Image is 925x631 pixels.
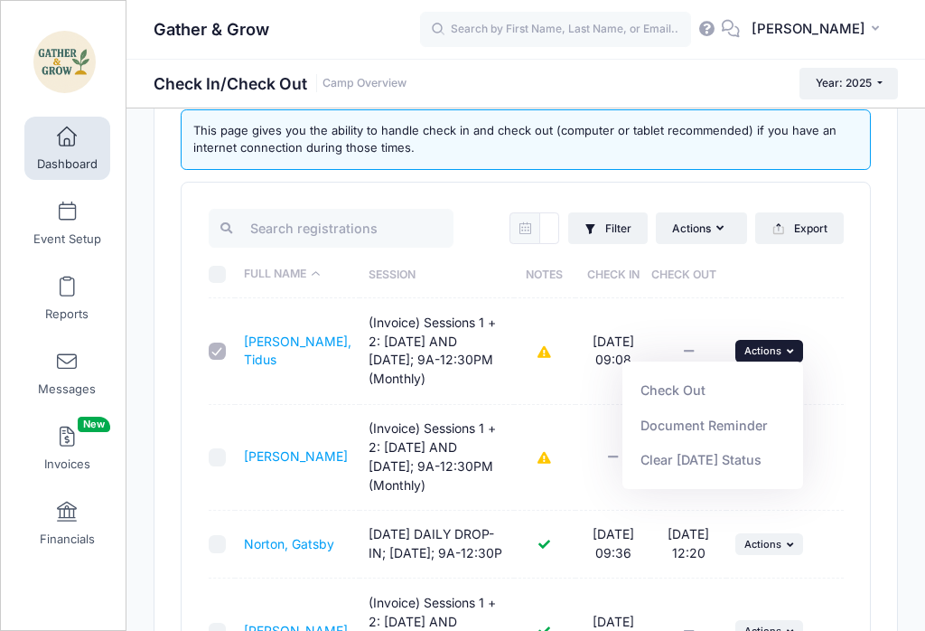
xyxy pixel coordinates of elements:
span: [PERSON_NAME] [752,19,865,39]
input: mm/dd/yyyy [539,212,559,243]
th: Session: activate to sort column ascending [360,250,513,298]
img: Gather & Grow [31,28,98,96]
td: [DATE] 09:36 [575,511,650,579]
span: Messages [38,381,96,397]
td: [DATE] 09:08 [575,298,650,404]
td: (Invoice) Sessions 1 + 2: [DATE] AND [DATE]; 9A-12:30PM (Monthly) [360,405,513,511]
a: Event Setup [24,192,110,255]
a: Check Out [631,373,795,408]
input: Search registrations [209,209,454,248]
th: Check In: activate to sort column ascending [575,250,650,298]
a: Clear [DATE] Status [631,443,795,477]
a: Reports [24,267,110,330]
a: Camp Overview [322,77,406,90]
th: Check Out [650,250,725,298]
button: Actions [656,212,746,243]
a: Gather & Grow [1,19,127,105]
td: [DATE] 12:20 [650,511,725,579]
span: Invoices [44,457,90,472]
input: Search by First Name, Last Name, or Email... [420,12,691,48]
button: Export [755,212,843,243]
a: [PERSON_NAME] [244,448,348,464]
button: Year: 2025 [799,68,898,99]
th: Full Name: activate to sort column descending [235,250,360,298]
a: Dashboard [24,117,110,180]
div: This page gives you the ability to handle check in and check out (computer or tablet recommended)... [181,109,871,170]
span: Event Setup [33,231,101,247]
span: Financials [40,532,95,547]
td: (Invoice) Sessions 1 + 2: [DATE] AND [DATE]; 9A-12:30PM (Monthly) [360,298,513,404]
a: [PERSON_NAME], Tidus [244,334,351,368]
span: Reports [45,306,89,322]
h1: Gather & Grow [154,9,269,51]
span: Year: 2025 [816,76,872,89]
h1: Check In/Check Out [154,74,406,93]
a: InvoicesNew [24,417,110,480]
span: Actions [744,344,781,357]
a: Document Reminder [631,408,795,442]
th: Notes: activate to sort column ascending [514,250,576,298]
button: Actions [735,340,804,362]
span: New [78,417,110,432]
button: Actions [735,533,804,555]
a: Messages [24,342,110,405]
button: Filter [568,212,648,243]
span: Dashboard [37,156,98,172]
span: Actions [744,538,781,551]
button: [PERSON_NAME] [740,9,898,51]
td: [DATE] DAILY DROP-IN; [DATE]; 9A-12:30P [360,511,513,579]
a: Financials [24,492,110,555]
a: Norton, Gatsby [244,536,334,551]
